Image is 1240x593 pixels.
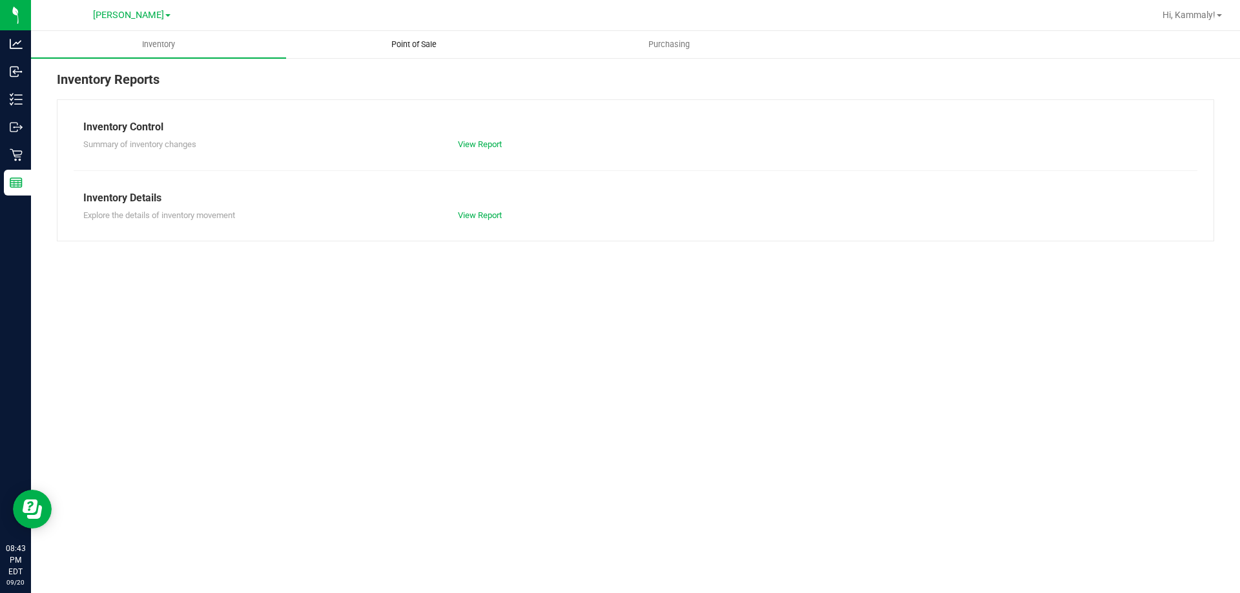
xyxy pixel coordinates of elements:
a: View Report [458,139,502,149]
span: Inventory [125,39,192,50]
span: Point of Sale [374,39,454,50]
inline-svg: Analytics [10,37,23,50]
p: 09/20 [6,578,25,587]
span: Summary of inventory changes [83,139,196,149]
div: Inventory Control [83,119,1188,135]
p: 08:43 PM EDT [6,543,25,578]
div: Inventory Reports [57,70,1214,99]
span: Purchasing [631,39,707,50]
span: Hi, Kammaly! [1162,10,1215,20]
a: Purchasing [541,31,796,58]
inline-svg: Inbound [10,65,23,78]
span: Explore the details of inventory movement [83,210,235,220]
div: Inventory Details [83,190,1188,206]
inline-svg: Inventory [10,93,23,106]
inline-svg: Reports [10,176,23,189]
inline-svg: Retail [10,148,23,161]
iframe: Resource center [13,490,52,528]
a: Inventory [31,31,286,58]
a: View Report [458,210,502,220]
span: [PERSON_NAME] [93,10,164,21]
a: Point of Sale [286,31,541,58]
inline-svg: Outbound [10,121,23,134]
